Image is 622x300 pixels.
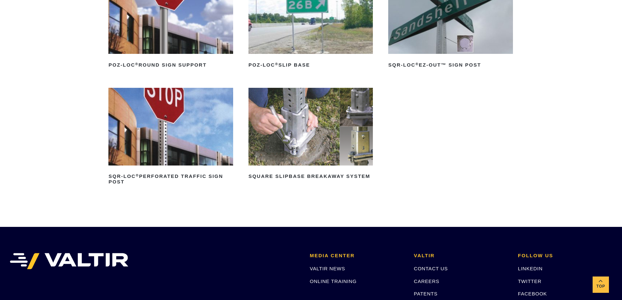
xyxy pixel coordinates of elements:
[108,60,233,70] h2: POZ-LOC Round Sign Support
[248,88,373,182] a: Square Slipbase Breakaway System
[518,253,612,259] h2: FOLLOW US
[414,291,438,296] a: PATENTS
[275,62,278,66] sup: ®
[593,283,609,291] span: Top
[414,266,448,271] a: CONTACT US
[414,253,508,259] h2: VALTIR
[388,60,513,70] h2: SQR-LOC EZ-Out™ Sign Post
[108,88,233,187] a: SQR-LOC®Perforated Traffic Sign Post
[310,253,404,259] h2: MEDIA CENTER
[518,278,541,284] a: TWITTER
[414,278,439,284] a: CAREERS
[248,60,373,70] h2: POZ-LOC Slip Base
[415,62,419,66] sup: ®
[136,173,139,177] sup: ®
[593,276,609,293] a: Top
[310,266,345,271] a: VALTIR NEWS
[248,171,373,182] h2: Square Slipbase Breakaway System
[518,266,543,271] a: LINKEDIN
[10,253,128,269] img: VALTIR
[108,171,233,187] h2: SQR-LOC Perforated Traffic Sign Post
[135,62,138,66] sup: ®
[310,278,357,284] a: ONLINE TRAINING
[518,291,547,296] a: FACEBOOK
